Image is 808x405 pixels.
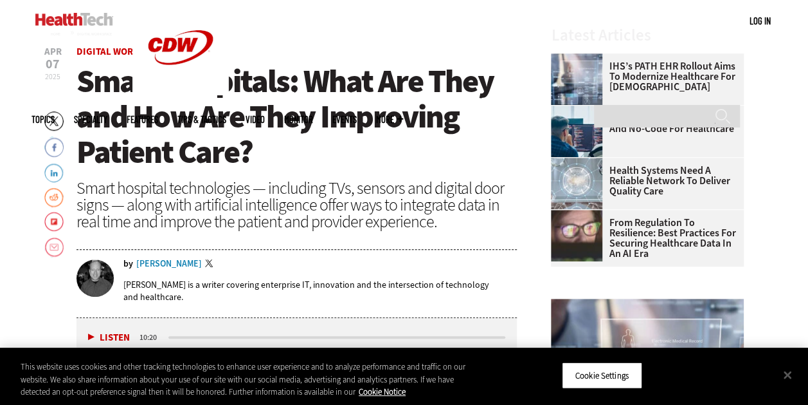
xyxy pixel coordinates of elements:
div: media player [76,318,517,357]
a: Events [332,115,357,124]
img: Coworkers coding [551,106,602,157]
button: Close [773,361,802,389]
div: duration [138,332,166,343]
img: Brian Horowitz [76,259,114,297]
a: Health Systems Need a Reliable Network To Deliver Quality Care [551,165,736,196]
button: Cookie Settings [562,362,642,389]
a: Log in [750,15,771,26]
a: Tips & Tactics [177,115,226,124]
a: Twitter [205,259,217,270]
img: Healthcare networking [551,158,602,209]
p: [PERSON_NAME] is a writer covering enterprise IT, innovation and the intersection of technology a... [123,279,517,303]
span: Topics [31,115,55,124]
a: Coworkers coding [551,106,609,116]
a: [PERSON_NAME] [136,259,202,268]
img: Home [35,13,113,26]
a: CDW [132,85,229,99]
a: MonITor [284,115,313,124]
a: More information about your privacy [359,386,406,397]
div: Smart hospital technologies — including TVs, sensors and digital door signs — along with artifici... [76,180,517,230]
a: From Regulation to Resilience: Best Practices for Securing Healthcare Data in an AI Era [551,218,736,259]
img: woman wearing glasses looking at healthcare data on screen [551,210,602,261]
span: Specialty [74,115,107,124]
div: User menu [750,14,771,28]
button: Listen [88,333,130,343]
a: Features [127,115,158,124]
span: More [376,115,403,124]
a: Healthcare networking [551,158,609,168]
a: woman wearing glasses looking at healthcare data on screen [551,210,609,220]
span: by [123,259,133,268]
div: This website uses cookies and other tracking technologies to enhance user experience and to analy... [21,361,485,399]
a: Video [246,115,265,124]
